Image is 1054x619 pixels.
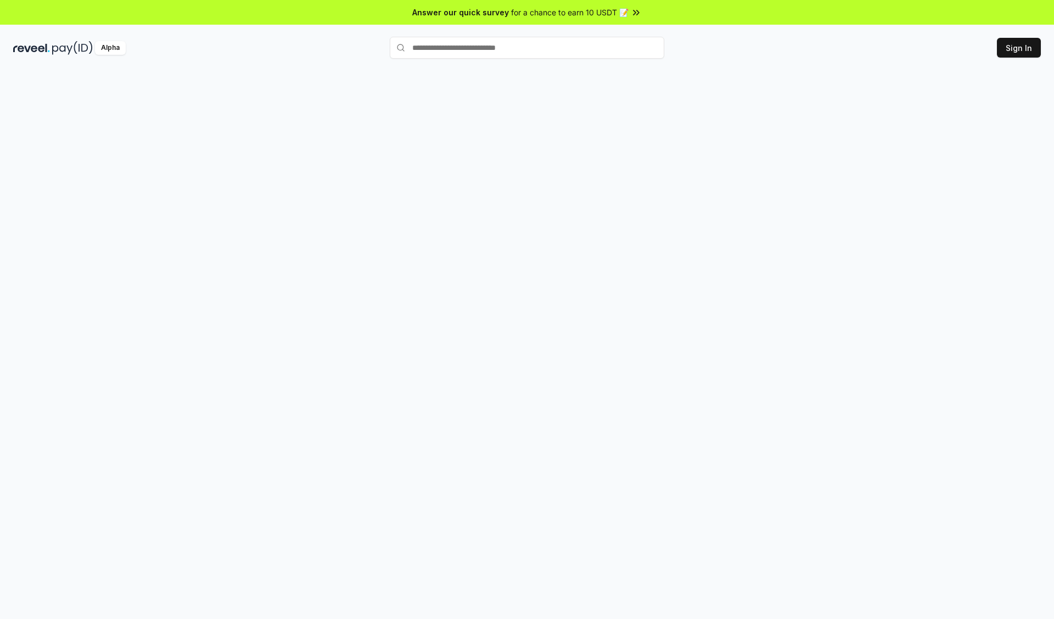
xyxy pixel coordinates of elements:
img: pay_id [52,41,93,55]
div: Alpha [95,41,126,55]
button: Sign In [997,38,1041,58]
span: for a chance to earn 10 USDT 📝 [511,7,629,18]
span: Answer our quick survey [412,7,509,18]
img: reveel_dark [13,41,50,55]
